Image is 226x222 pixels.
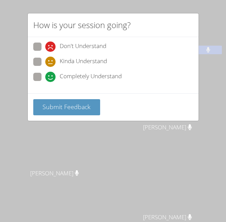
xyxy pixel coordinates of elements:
span: Kinda Understand [60,57,107,67]
span: Completely Understand [60,72,122,82]
button: Submit Feedback [33,99,100,115]
span: Don't Understand [60,42,106,52]
span: Submit Feedback [43,103,91,111]
h2: How is your session going? [33,19,131,31]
